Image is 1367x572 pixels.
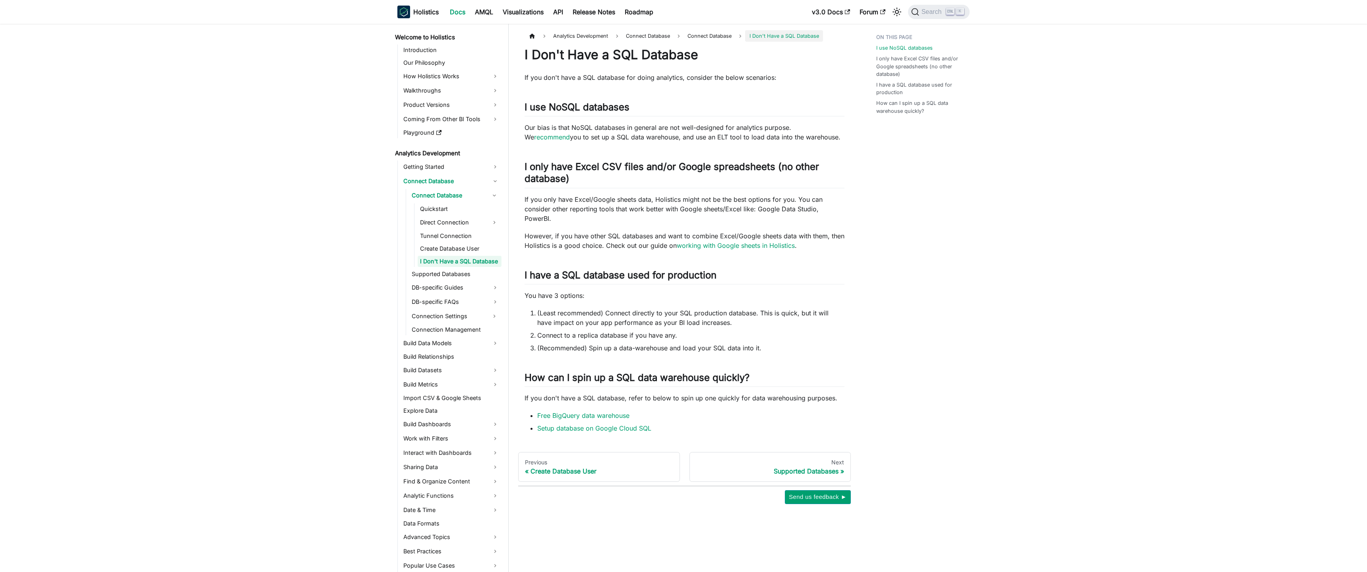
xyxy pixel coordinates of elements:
[401,461,501,473] a: Sharing Data
[537,424,651,432] a: Setup database on Google Cloud SQL
[409,189,487,202] a: Connect Database
[855,6,890,18] a: Forum
[876,81,965,96] a: I have a SQL database used for production
[696,467,844,475] div: Supported Databases
[487,216,501,229] button: Expand sidebar category 'Direct Connection'
[418,256,501,267] a: I Don't Have a SQL Database
[683,30,736,42] a: Connect Database
[518,452,680,482] a: PreviousCreate Database User
[401,489,501,502] a: Analytic Functions
[401,518,501,529] a: Data Formats
[525,73,844,82] p: If you don't have a SQL database for doing analytics, consider the below scenarios:
[401,378,501,391] a: Build Metrics
[525,467,673,475] div: Create Database User
[537,308,844,327] li: (Least recommended) Connect directly to your SQL production database. This is quick, but it will ...
[525,123,844,142] p: Our bias is that NoSQL databases in general are not well-designed for analytics purpose. We you t...
[807,6,855,18] a: v3.0 Docs
[401,175,501,187] a: Connect Database
[409,296,501,308] a: DB-specific FAQs
[525,101,844,116] h2: I use NoSQL databases
[908,5,970,19] button: Search (Ctrl+K)
[409,281,501,294] a: DB-specific Guides
[919,8,947,15] span: Search
[401,337,501,350] a: Build Data Models
[418,203,501,214] a: Quickstart
[401,432,501,445] a: Work with Filters
[389,24,509,572] nav: Docs sidebar
[487,189,501,202] button: Collapse sidebar category 'Connect Database'
[549,30,612,42] span: Analytics Development
[745,30,823,42] span: I Don't Have a SQL Database
[876,99,965,114] a: How can I spin up a SQL data warehouse quickly?
[687,33,732,39] span: Connect Database
[393,148,501,159] a: Analytics Development
[525,161,844,188] h2: I only have Excel CSV files and/or Google spreadsheets (no other database)
[525,30,844,42] nav: Breadcrumbs
[876,55,965,78] a: I only have Excel CSV files and/or Google spreadsheets (no other database)
[393,32,501,43] a: Welcome to Holistics
[418,230,501,242] a: Tunnel Connection
[409,269,501,280] a: Supported Databases
[401,351,501,362] a: Build Relationships
[401,504,501,516] a: Date & Time
[401,44,501,56] a: Introduction
[401,418,501,431] a: Build Dashboards
[525,195,844,223] p: If you only have Excel/Google sheets data, Holistics might not be the best options for you. You c...
[537,412,629,419] a: Free BigQuery data warehouse
[525,459,673,466] div: Previous
[401,113,501,126] a: Coming From Other BI Tools
[401,475,501,488] a: Find & Organize Content
[548,6,568,18] a: API
[401,559,501,572] a: Popular Use Cases
[956,8,964,15] kbd: K
[401,364,501,377] a: Build Datasets
[401,392,501,404] a: Import CSV & Google Sheets
[525,291,844,300] p: You have 3 options:
[525,269,844,284] h2: I have a SQL database used for production
[487,310,501,323] button: Expand sidebar category 'Connection Settings'
[401,57,501,68] a: Our Philosophy
[534,133,570,141] a: recommend
[498,6,548,18] a: Visualizations
[397,6,439,18] a: HolisticsHolistics
[401,127,501,138] a: Playground
[397,6,410,18] img: Holistics
[622,30,674,42] span: Connect Database
[409,310,487,323] a: Connection Settings
[525,47,844,63] h1: I Don't Have a SQL Database
[525,231,844,250] p: However, if you have other SQL databases and want to combine Excel/Google sheets data with them, ...
[891,6,903,18] button: Switch between dark and light mode (currently light mode)
[696,459,844,466] div: Next
[525,372,844,387] h2: How can I spin up a SQL data warehouse quickly?
[418,216,487,229] a: Direct Connection
[620,6,658,18] a: Roadmap
[445,6,470,18] a: Docs
[409,324,501,335] a: Connection Management
[537,330,844,340] li: Connect to a replica database if you have any.
[418,243,501,254] a: Create Database User
[401,446,501,459] a: Interact with Dashboards
[876,44,933,52] a: I use NoSQL databases
[401,545,501,558] a: Best Practices
[568,6,620,18] a: Release Notes
[401,531,501,543] a: Advanced Topics
[785,490,851,504] button: Send us feedback ►
[401,70,501,83] a: How Holistics Works
[470,6,498,18] a: AMQL
[525,393,844,403] p: If you don't have a SQL database, refer to below to spin up one quickly for data warehousing purp...
[677,242,795,249] a: working with Google sheets in Holistics
[401,160,501,173] a: Getting Started
[537,343,844,353] li: (Recommended) Spin up a data-warehouse and load your SQL data into it.
[518,452,851,482] nav: Docs pages
[401,84,501,97] a: Walkthroughs
[413,7,439,17] b: Holistics
[525,30,540,42] a: Home page
[401,405,501,416] a: Explore Data
[689,452,851,482] a: NextSupported Databases
[401,99,501,111] a: Product Versions
[789,492,847,502] span: Send us feedback ►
